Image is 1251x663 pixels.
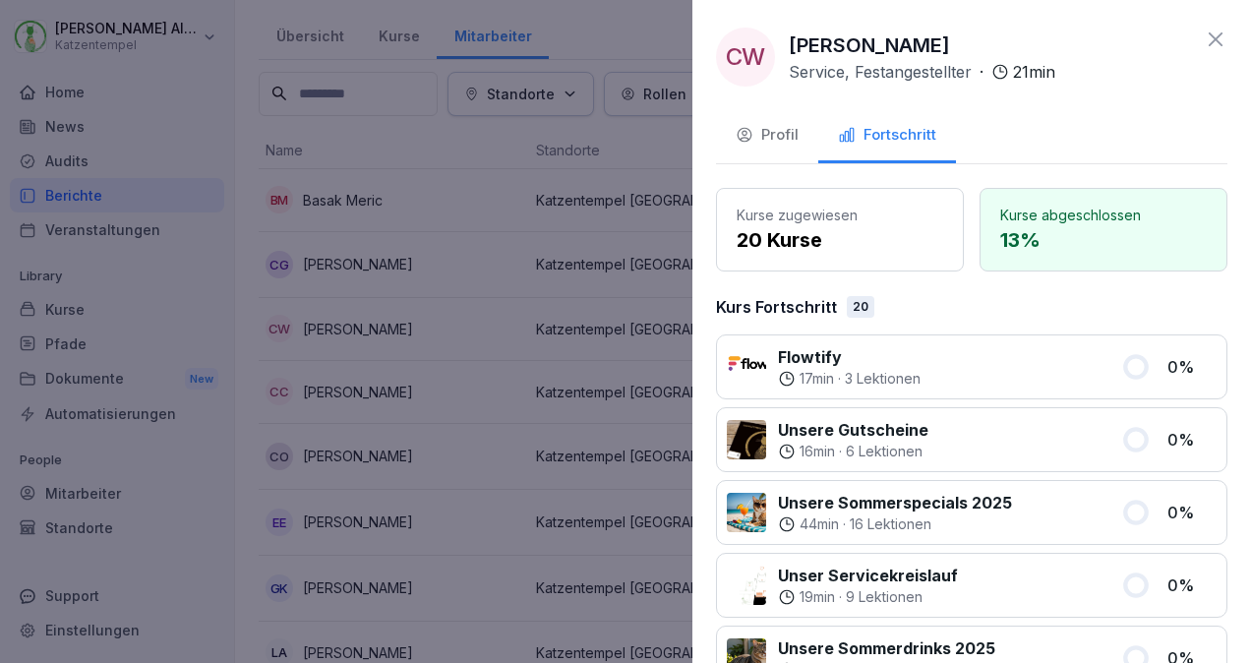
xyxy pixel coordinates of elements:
p: Service, Festangestellter [789,60,972,84]
p: 3 Lektionen [845,369,921,389]
p: Unsere Sommerdrinks 2025 [778,636,995,660]
div: · [778,369,921,389]
button: Fortschritt [818,110,956,163]
p: 0 % [1167,573,1217,597]
div: · [778,442,928,461]
p: 20 Kurse [737,225,943,255]
p: Flowtify [778,345,921,369]
p: 13 % [1000,225,1207,255]
div: 20 [847,296,874,318]
p: Unsere Gutscheine [778,418,928,442]
p: 16 Lektionen [850,514,931,534]
p: 44 min [800,514,839,534]
p: 21 min [1013,60,1055,84]
p: 19 min [800,587,835,607]
p: Kurse abgeschlossen [1000,205,1207,225]
div: · [789,60,1055,84]
p: 9 Lektionen [846,587,923,607]
p: 0 % [1167,501,1217,524]
p: Unser Servicekreislauf [778,564,958,587]
button: Profil [716,110,818,163]
p: 0 % [1167,428,1217,452]
div: Profil [736,124,799,147]
p: Kurse zugewiesen [737,205,943,225]
p: Unsere Sommerspecials 2025 [778,491,1012,514]
div: · [778,587,958,607]
div: Fortschritt [838,124,936,147]
p: 17 min [800,369,834,389]
p: 0 % [1167,355,1217,379]
p: 6 Lektionen [846,442,923,461]
p: Kurs Fortschritt [716,295,837,319]
p: [PERSON_NAME] [789,30,950,60]
div: · [778,514,1012,534]
p: 16 min [800,442,835,461]
div: CW [716,28,775,87]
